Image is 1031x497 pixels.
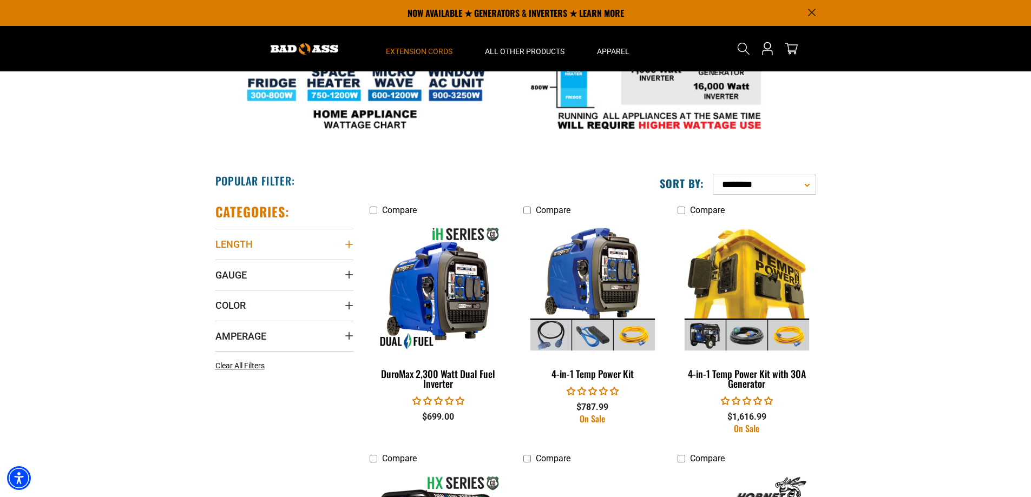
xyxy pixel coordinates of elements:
[215,290,353,320] summary: Color
[370,369,508,388] div: DuroMax 2,300 Watt Dual Fuel Inverter
[215,174,295,188] h2: Popular Filter:
[523,221,661,385] a: 4-in-1 Temp Power Kit 4-in-1 Temp Power Kit
[783,42,800,55] a: cart
[690,205,725,215] span: Compare
[485,47,564,56] span: All Other Products
[215,260,353,290] summary: Gauge
[7,466,31,490] div: Accessibility Menu
[370,221,508,395] a: DuroMax 2,300 Watt Dual Fuel Inverter DuroMax 2,300 Watt Dual Fuel Inverter
[678,369,816,388] div: 4-in-1 Temp Power Kit with 30A Generator
[536,205,570,215] span: Compare
[660,176,704,190] label: Sort by:
[271,43,338,55] img: Bad Ass Extension Cords
[215,229,353,259] summary: Length
[382,453,417,463] span: Compare
[581,26,646,71] summary: Apparel
[567,386,619,396] span: 0.00 stars
[215,321,353,351] summary: Amperage
[215,361,265,370] span: Clear All Filters
[215,360,269,372] a: Clear All Filters
[678,424,816,433] div: On Sale
[215,238,253,250] span: Length
[215,299,246,312] span: Color
[370,226,507,350] img: DuroMax 2,300 Watt Dual Fuel Inverter
[690,453,725,463] span: Compare
[678,221,816,395] a: 4-in-1 Temp Power Kit with 30A Generator 4-in-1 Temp Power Kit with 30A Generator
[215,269,247,281] span: Gauge
[215,330,266,342] span: Amperage
[469,26,581,71] summary: All Other Products
[721,396,773,406] span: 0.00 stars
[759,26,776,71] a: Open this option
[370,26,469,71] summary: Extension Cords
[523,369,661,379] div: 4-in-1 Temp Power Kit
[386,47,452,56] span: Extension Cords
[412,396,464,406] span: 0.00 stars
[215,203,290,220] h2: Categories:
[370,410,508,423] div: $699.00
[735,40,752,57] summary: Search
[524,226,661,350] img: 4-in-1 Temp Power Kit
[523,401,661,414] div: $787.99
[597,47,629,56] span: Apparel
[382,205,417,215] span: Compare
[536,453,570,463] span: Compare
[678,410,816,423] div: $1,616.99
[679,226,815,350] img: 4-in-1 Temp Power Kit with 30A Generator
[523,414,661,423] div: On Sale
